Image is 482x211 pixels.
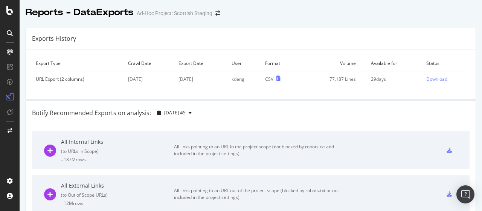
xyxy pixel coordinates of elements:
div: All Internal Links [61,138,174,146]
td: Format [261,55,299,71]
div: = 12M rows [61,200,174,206]
a: Download [426,76,466,82]
td: 29 days [367,71,423,87]
td: User [228,55,261,71]
td: [DATE] [124,71,175,87]
div: Exports History [32,34,76,43]
td: 77,187 Lines [299,71,367,87]
td: Volume [299,55,367,71]
td: Available for [367,55,423,71]
div: = 187M rows [61,156,174,163]
div: Download [426,76,447,82]
div: csv-export [447,148,452,153]
div: URL Export (2 columns) [36,76,120,82]
td: Crawl Date [124,55,175,71]
button: [DATE] #5 [154,107,195,119]
div: ( to Out of Scope URLs ) [61,192,174,198]
div: Open Intercom Messenger [456,185,474,203]
td: Status [423,55,470,71]
div: CSV [265,76,273,82]
div: All links pointing to an URL in the project scope (not blocked by robots.txt and included in the ... [174,143,343,157]
span: 2025 Sep. 11th #5 [164,109,186,116]
div: All External Links [61,182,174,189]
div: Botify Recommended Exports on analysis: [32,109,151,117]
td: Export Type [32,55,124,71]
td: kdeng [228,71,261,87]
div: arrow-right-arrow-left [215,11,220,16]
td: Export Date [175,55,228,71]
div: ( to URLs in Scope ) [61,148,174,154]
div: Ad-Hoc Project: Scottish Staging [137,9,212,17]
div: csv-export [447,191,452,197]
div: All links pointing to an URL out of the project scope (blocked by robots.txt or not included in t... [174,187,343,201]
td: [DATE] [175,71,228,87]
div: Reports - DataExports [26,6,134,19]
